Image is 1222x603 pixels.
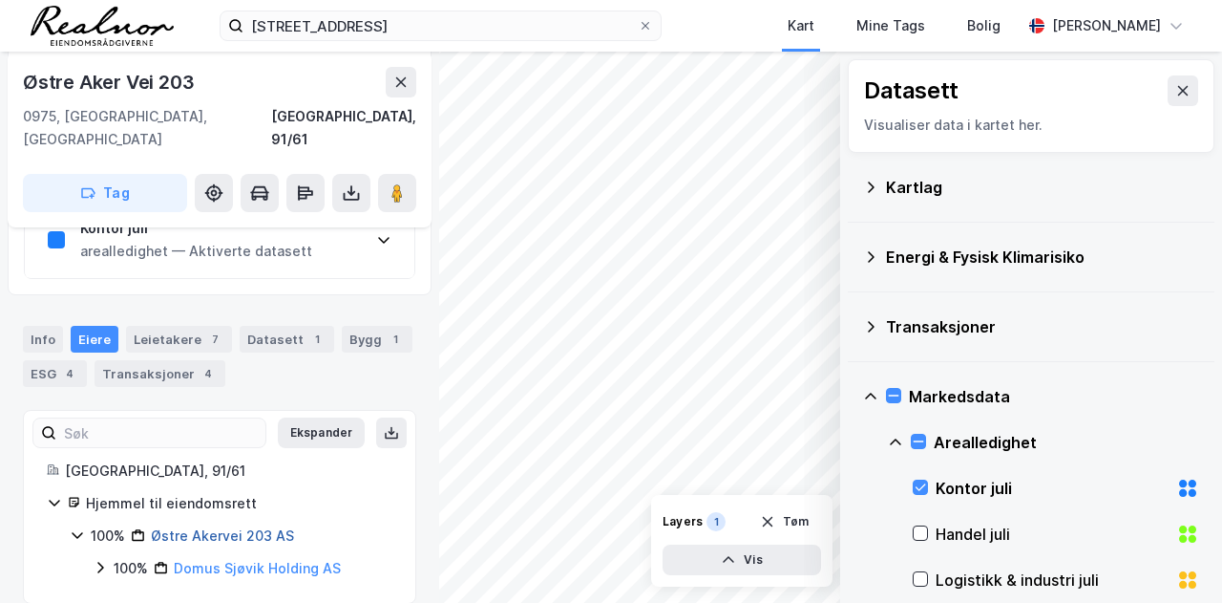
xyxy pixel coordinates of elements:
div: ESG [23,360,87,387]
div: [PERSON_NAME] [1052,14,1161,37]
div: Markedsdata [909,385,1199,408]
div: Logistikk & industri juli [936,569,1169,592]
div: Info [23,326,63,353]
button: Vis [663,545,821,575]
button: Tag [23,174,187,212]
div: Kontrollprogram for chat [1127,511,1222,603]
div: Handel juli [936,523,1169,546]
iframe: Chat Widget [1127,511,1222,603]
div: Kontor juli [936,477,1169,500]
div: 4 [199,364,218,383]
div: Layers [663,514,703,529]
div: 1 [706,512,726,531]
a: Østre Akervei 203 AS [151,528,294,544]
div: Mine Tags [856,14,925,37]
div: Transaksjoner [886,315,1199,338]
div: Datasett [240,326,334,353]
div: Kart [788,14,814,37]
div: Hjemmel til eiendomsrett [86,492,392,515]
div: Transaksjoner [95,360,225,387]
button: Tøm [748,506,821,537]
div: arealledighet — Aktiverte datasett [80,240,312,263]
div: 100% [91,525,125,548]
div: 7 [205,330,224,349]
div: 4 [60,364,79,383]
div: 100% [114,557,148,580]
input: Søk på adresse, matrikkel, gårdeiere, leietakere eller personer [243,11,638,40]
div: Eiere [71,326,118,353]
div: Visualiser data i kartet her. [864,114,1198,137]
div: Arealledighet [934,431,1199,454]
div: 0975, [GEOGRAPHIC_DATA], [GEOGRAPHIC_DATA] [23,105,271,151]
div: Kartlag [886,176,1199,199]
div: Bolig [967,14,1001,37]
div: Kontor juli [80,217,312,240]
div: 1 [386,330,405,349]
div: Energi & Fysisk Klimarisiko [886,246,1199,269]
div: Datasett [864,75,959,106]
a: Domus Sjøvik Holding AS [174,560,341,576]
div: [GEOGRAPHIC_DATA], 91/61 [271,105,416,151]
div: Leietakere [126,326,232,353]
input: Søk [56,419,265,447]
img: realnor-logo.934646d98de889bb5806.png [31,6,174,46]
div: 1 [307,330,327,349]
div: [GEOGRAPHIC_DATA], 91/61 [65,460,392,483]
div: Bygg [342,326,412,353]
div: Østre Aker Vei 203 [23,67,198,97]
button: Ekspander [278,418,365,448]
